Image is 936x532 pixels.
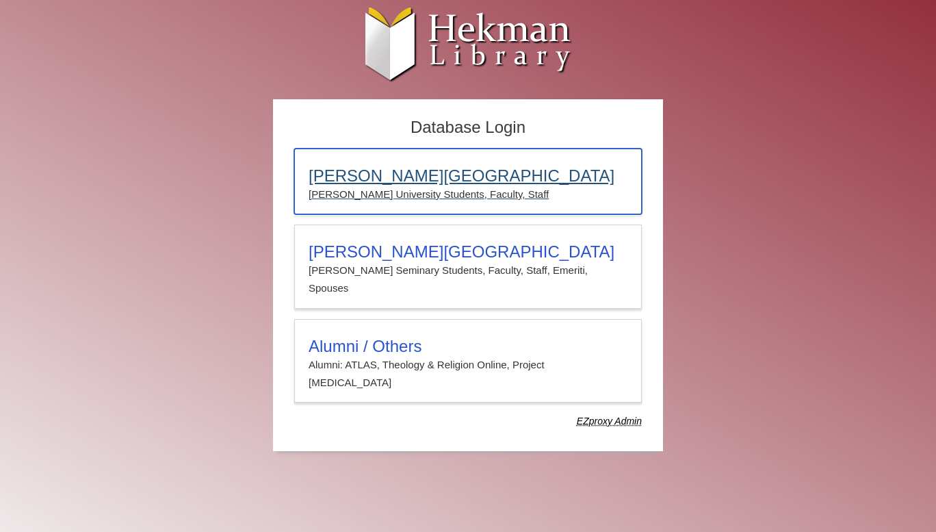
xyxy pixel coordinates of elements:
h2: Database Login [287,114,649,142]
h3: [PERSON_NAME][GEOGRAPHIC_DATA] [309,166,627,186]
dfn: Use Alumni login [577,416,642,427]
p: Alumni: ATLAS, Theology & Religion Online, Project [MEDICAL_DATA] [309,356,627,392]
h3: [PERSON_NAME][GEOGRAPHIC_DATA] [309,242,627,262]
p: [PERSON_NAME] Seminary Students, Faculty, Staff, Emeriti, Spouses [309,262,627,298]
h3: Alumni / Others [309,337,627,356]
a: [PERSON_NAME][GEOGRAPHIC_DATA][PERSON_NAME] Seminary Students, Faculty, Staff, Emeriti, Spouses [294,225,642,309]
p: [PERSON_NAME] University Students, Faculty, Staff [309,186,627,203]
a: [PERSON_NAME][GEOGRAPHIC_DATA][PERSON_NAME] University Students, Faculty, Staff [294,149,642,214]
summary: Alumni / OthersAlumni: ATLAS, Theology & Religion Online, Project [MEDICAL_DATA] [309,337,627,392]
